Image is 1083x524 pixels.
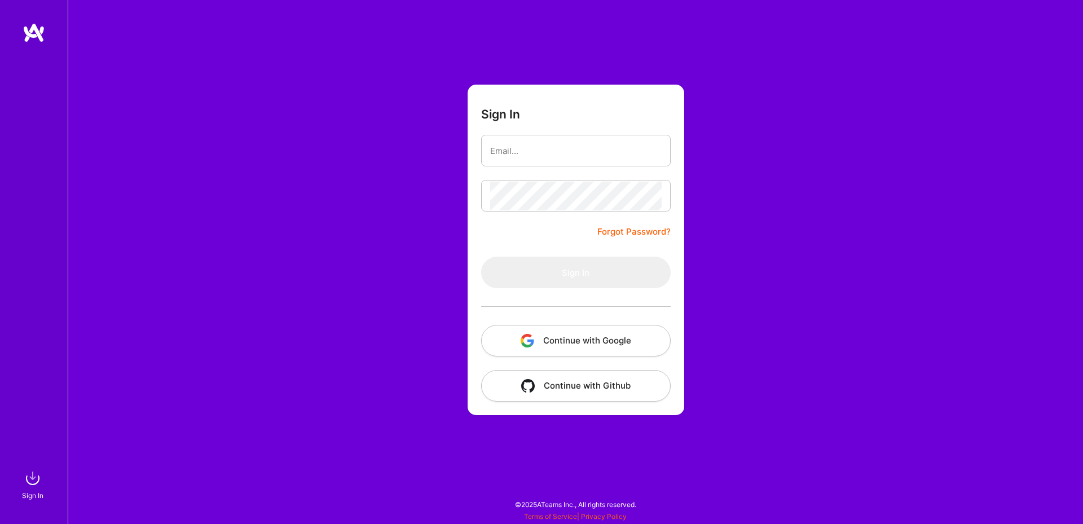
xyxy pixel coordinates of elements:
[23,23,45,43] img: logo
[481,257,671,288] button: Sign In
[490,136,662,165] input: Email...
[22,490,43,501] div: Sign In
[481,370,671,402] button: Continue with Github
[581,512,627,521] a: Privacy Policy
[68,490,1083,518] div: © 2025 ATeams Inc., All rights reserved.
[21,467,44,490] img: sign in
[24,467,44,501] a: sign inSign In
[481,107,520,121] h3: Sign In
[521,334,534,347] img: icon
[524,512,577,521] a: Terms of Service
[481,325,671,356] button: Continue with Google
[597,225,671,239] a: Forgot Password?
[524,512,627,521] span: |
[521,379,535,393] img: icon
